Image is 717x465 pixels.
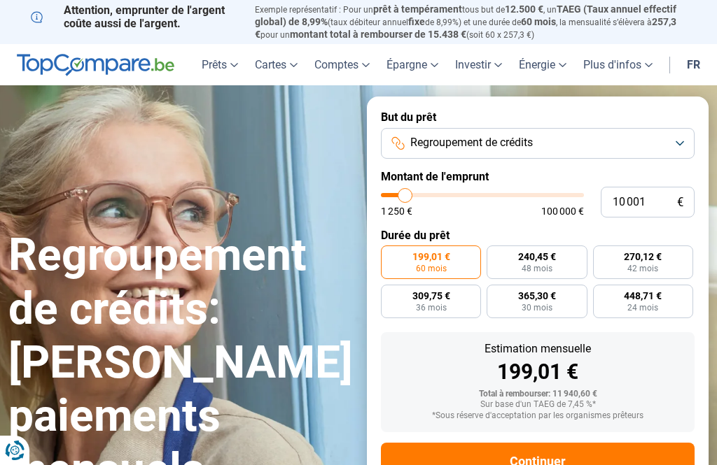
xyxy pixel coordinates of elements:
span: TAEG (Taux annuel effectif global) de 8,99% [255,3,676,27]
span: 100 000 € [541,206,584,216]
span: 12.500 € [505,3,543,15]
span: 365,30 € [518,291,556,301]
a: Cartes [246,44,306,85]
div: *Sous réserve d'acceptation par les organismes prêteurs [392,411,683,421]
span: 60 mois [416,264,447,273]
span: 257,3 € [255,16,676,40]
span: 270,12 € [624,252,662,262]
a: Énergie [510,44,575,85]
span: prêt à tempérament [373,3,462,15]
span: € [677,196,683,208]
div: Total à rembourser: 11 940,60 € [392,389,683,399]
span: 24 mois [627,303,658,312]
div: Sur base d'un TAEG de 7,45 %* [392,400,683,410]
label: But du prêt [381,110,695,124]
label: Montant de l'emprunt [381,170,695,183]
a: Comptes [306,44,378,85]
span: 240,45 € [518,252,556,262]
span: montant total à rembourser de 15.438 € [290,29,466,40]
div: Estimation mensuelle [392,343,683,355]
span: Regroupement de crédits [410,135,533,150]
span: 199,01 € [412,252,450,262]
span: 60 mois [521,16,556,27]
span: 30 mois [522,303,552,312]
span: 309,75 € [412,291,450,301]
a: Plus d'infos [575,44,661,85]
span: 42 mois [627,264,658,273]
span: 36 mois [416,303,447,312]
button: Regroupement de crédits [381,128,695,159]
a: Investir [447,44,510,85]
p: Attention, emprunter de l'argent coûte aussi de l'argent. [31,3,238,30]
span: 48 mois [522,264,552,273]
div: 199,01 € [392,362,683,382]
label: Durée du prêt [381,229,695,242]
span: 1 250 € [381,206,412,216]
img: TopCompare [17,54,174,76]
span: fixe [408,16,425,27]
span: 448,71 € [624,291,662,301]
a: Prêts [193,44,246,85]
a: Épargne [378,44,447,85]
p: Exemple représentatif : Pour un tous but de , un (taux débiteur annuel de 8,99%) et une durée de ... [255,3,686,41]
a: fr [678,44,709,85]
